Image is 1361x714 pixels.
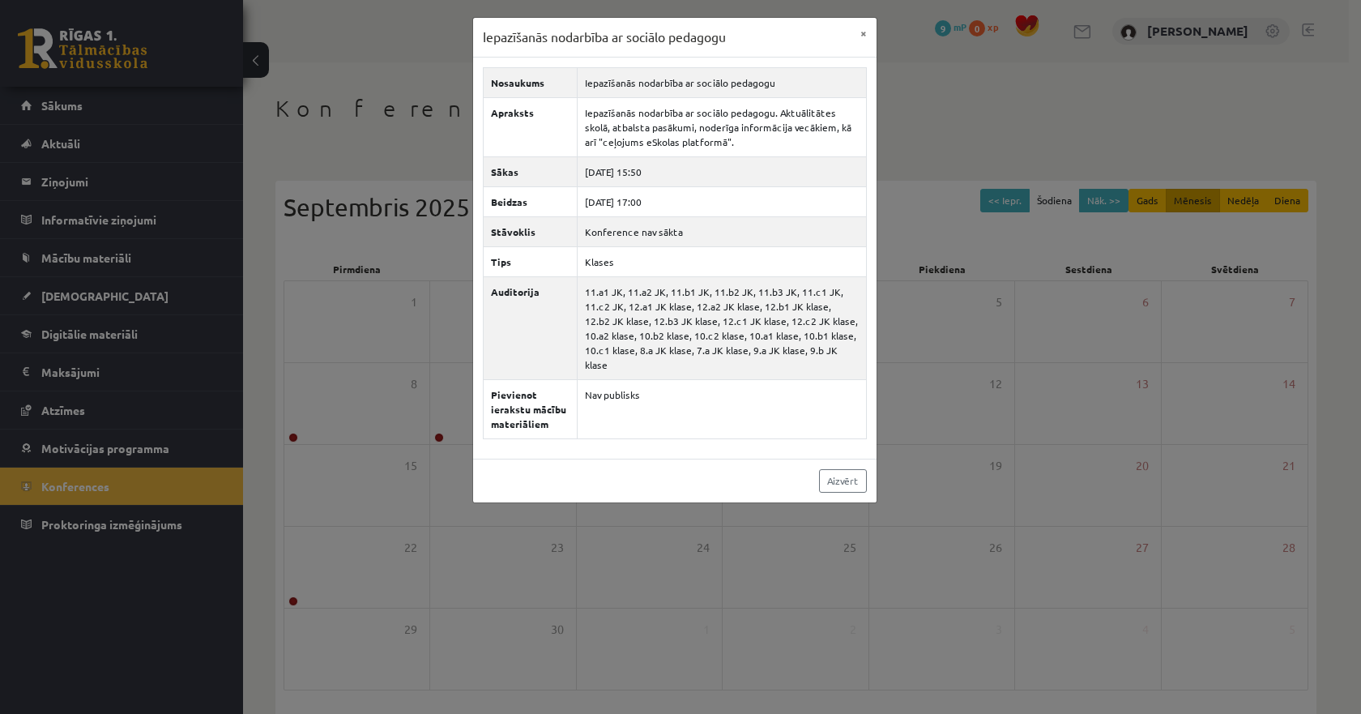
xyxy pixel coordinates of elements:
th: Auditorija [483,276,577,379]
h3: Iepazīšanās nodarbība ar sociālo pedagogu [483,28,726,47]
th: Beidzas [483,186,577,216]
th: Apraksts [483,97,577,156]
th: Stāvoklis [483,216,577,246]
td: Iepazīšanās nodarbība ar sociālo pedagogu. Aktuālitātes skolā, atbalsta pasākumi, noderīga inform... [577,97,866,156]
td: [DATE] 15:50 [577,156,866,186]
td: Konference nav sākta [577,216,866,246]
td: [DATE] 17:00 [577,186,866,216]
th: Nosaukums [483,67,577,97]
a: Aizvērt [819,469,867,493]
th: Tips [483,246,577,276]
th: Pievienot ierakstu mācību materiāliem [483,379,577,438]
td: Klases [577,246,866,276]
td: Iepazīšanās nodarbība ar sociālo pedagogu [577,67,866,97]
th: Sākas [483,156,577,186]
td: 11.a1 JK, 11.a2 JK, 11.b1 JK, 11.b2 JK, 11.b3 JK, 11.c1 JK, 11.c2 JK, 12.a1 JK klase, 12.a2 JK kl... [577,276,866,379]
td: Nav publisks [577,379,866,438]
button: × [851,18,877,49]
